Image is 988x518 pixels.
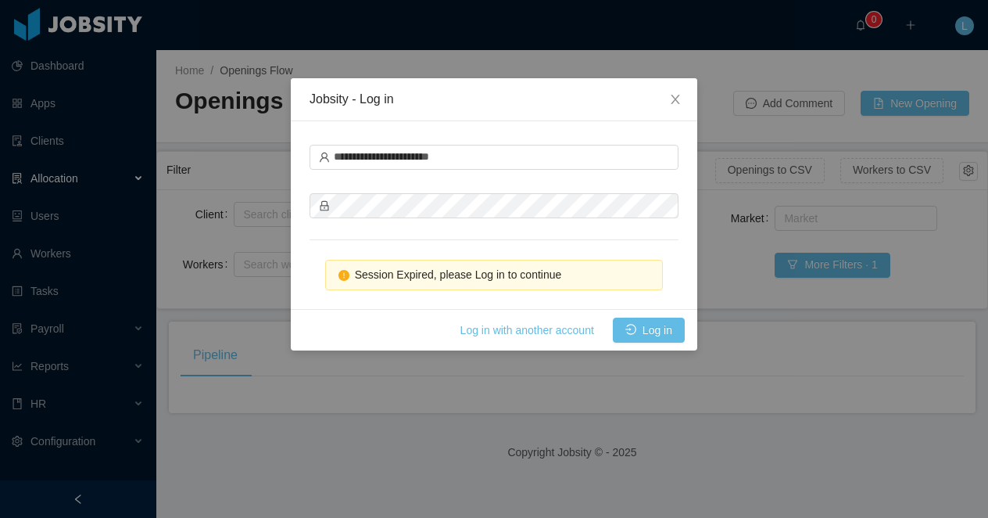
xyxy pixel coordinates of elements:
[613,318,685,343] button: icon: loginLog in
[448,318,607,343] button: Log in with another account
[338,270,349,281] i: icon: exclamation-circle
[310,91,678,108] div: Jobsity - Log in
[669,93,682,106] i: icon: close
[319,200,330,211] i: icon: lock
[653,78,697,122] button: Close
[355,268,562,281] span: Session Expired, please Log in to continue
[319,152,330,163] i: icon: user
